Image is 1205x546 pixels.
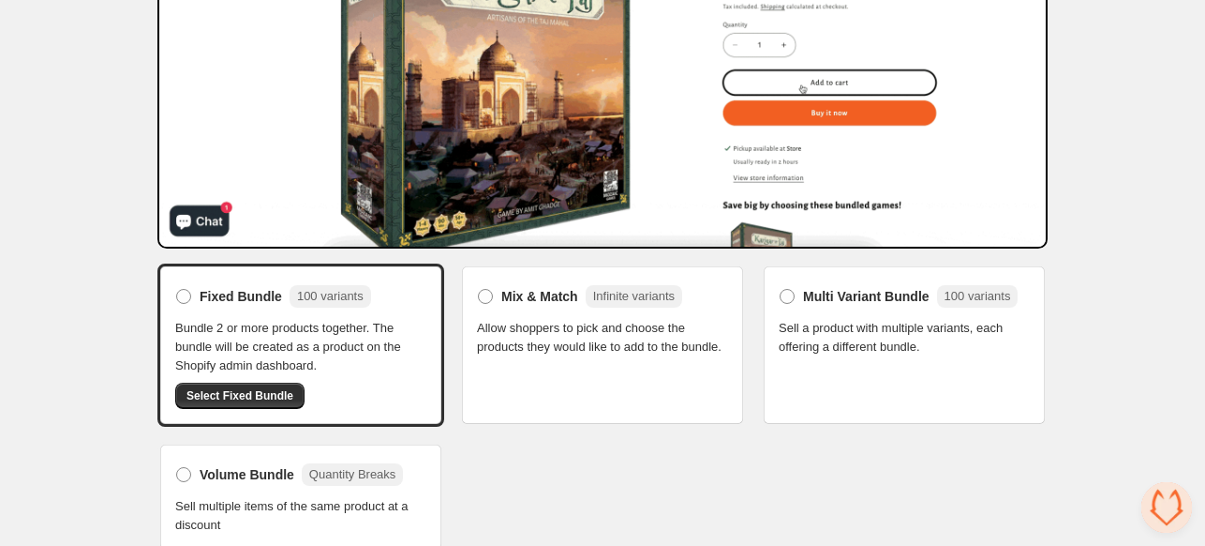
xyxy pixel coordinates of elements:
[200,287,282,306] span: Fixed Bundle
[200,465,294,484] span: Volume Bundle
[175,383,305,409] button: Select Fixed Bundle
[501,287,578,306] span: Mix & Match
[309,467,396,481] span: Quantity Breaks
[297,289,364,303] span: 100 variants
[175,319,426,375] span: Bundle 2 or more products together. The bundle will be created as a product on the Shopify admin ...
[779,319,1030,356] span: Sell a product with multiple variants, each offering a different bundle.
[593,289,675,303] span: Infinite variants
[175,497,426,535] span: Sell multiple items of the same product at a discount
[477,319,728,356] span: Allow shoppers to pick and choose the products they would like to add to the bundle.
[803,287,930,306] span: Multi Variant Bundle
[1141,482,1192,533] div: Open chat
[945,289,1011,303] span: 100 variants
[186,388,293,403] span: Select Fixed Bundle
